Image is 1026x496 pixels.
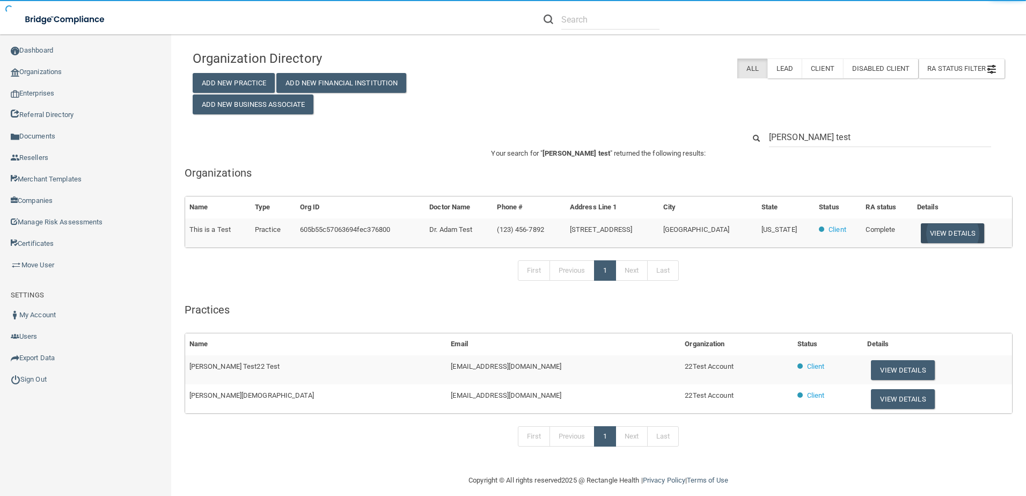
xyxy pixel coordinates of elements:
[643,476,685,484] a: Privacy Policy
[11,354,19,362] img: icon-export.b9366987.png
[11,311,19,319] img: ic_user_dark.df1a06c3.png
[446,333,680,355] th: Email
[871,389,934,409] button: View Details
[544,14,553,24] img: ic-search.3b580494.png
[11,154,19,162] img: ic_reseller.de258add.png
[680,333,793,355] th: Organization
[518,260,550,281] a: First
[927,64,996,72] span: RA Status Filter
[185,147,1013,160] p: Your search for " " returned the following results:
[451,391,561,399] span: [EMAIL_ADDRESS][DOMAIN_NAME]
[921,223,984,243] button: View Details
[189,391,314,399] span: [PERSON_NAME][DEMOGRAPHIC_DATA]
[647,260,679,281] a: Last
[11,260,21,271] img: briefcase.64adab9b.png
[193,73,275,93] button: Add New Practice
[863,333,1012,355] th: Details
[737,59,767,78] label: All
[16,9,115,31] img: bridge_compliance_login_screen.278c3ca4.svg
[615,260,648,281] a: Next
[451,362,561,370] span: [EMAIL_ADDRESS][DOMAIN_NAME]
[843,59,919,78] label: Disabled Client
[861,196,913,218] th: RA status
[11,375,20,384] img: ic_power_dark.7ecde6b1.png
[497,225,544,234] span: (123) 456-7892
[767,59,802,78] label: Lead
[543,149,610,157] span: [PERSON_NAME] test
[615,426,648,447] a: Next
[807,360,825,373] p: Client
[570,225,633,234] span: [STREET_ADDRESS]
[189,362,280,370] span: [PERSON_NAME] Test22 Test
[185,304,1013,316] h5: Practices
[193,94,314,114] button: Add New Business Associate
[11,90,19,98] img: enterprise.0d942306.png
[793,333,863,355] th: Status
[251,196,296,218] th: Type
[193,52,452,65] h4: Organization Directory
[687,476,728,484] a: Terms of Use
[685,391,733,399] span: 22Test Account
[913,196,1012,218] th: Details
[769,127,991,147] input: Search
[11,68,19,77] img: organization-icon.f8decf85.png
[11,289,44,302] label: SETTINGS
[518,426,550,447] a: First
[429,225,472,234] span: Dr. Adam Test
[11,133,19,141] img: icon-documents.8dae5593.png
[685,362,733,370] span: 22Test Account
[561,10,659,30] input: Search
[296,196,426,218] th: Org ID
[189,225,231,234] span: This is a Test
[659,196,757,218] th: City
[866,225,895,234] span: Complete
[185,167,1013,179] h5: Organizations
[11,47,19,55] img: ic_dashboard_dark.d01f4a41.png
[594,260,616,281] a: 1
[647,426,679,447] a: Last
[987,65,996,74] img: icon-filter@2x.21656d0b.png
[566,196,659,218] th: Address Line 1
[493,196,565,218] th: Phone #
[807,389,825,402] p: Client
[255,225,281,234] span: Practice
[300,225,390,234] span: 605b55c57063694fec376800
[549,426,595,447] a: Previous
[425,196,493,218] th: Doctor Name
[185,196,251,218] th: Name
[802,59,843,78] label: Client
[815,196,861,218] th: Status
[185,333,447,355] th: Name
[761,225,797,234] span: [US_STATE]
[871,360,934,380] button: View Details
[276,73,406,93] button: Add New Financial Institution
[829,223,846,236] p: Client
[663,225,730,234] span: [GEOGRAPHIC_DATA]
[549,260,595,281] a: Previous
[11,332,19,341] img: icon-users.e205127d.png
[757,196,815,218] th: State
[594,426,616,447] a: 1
